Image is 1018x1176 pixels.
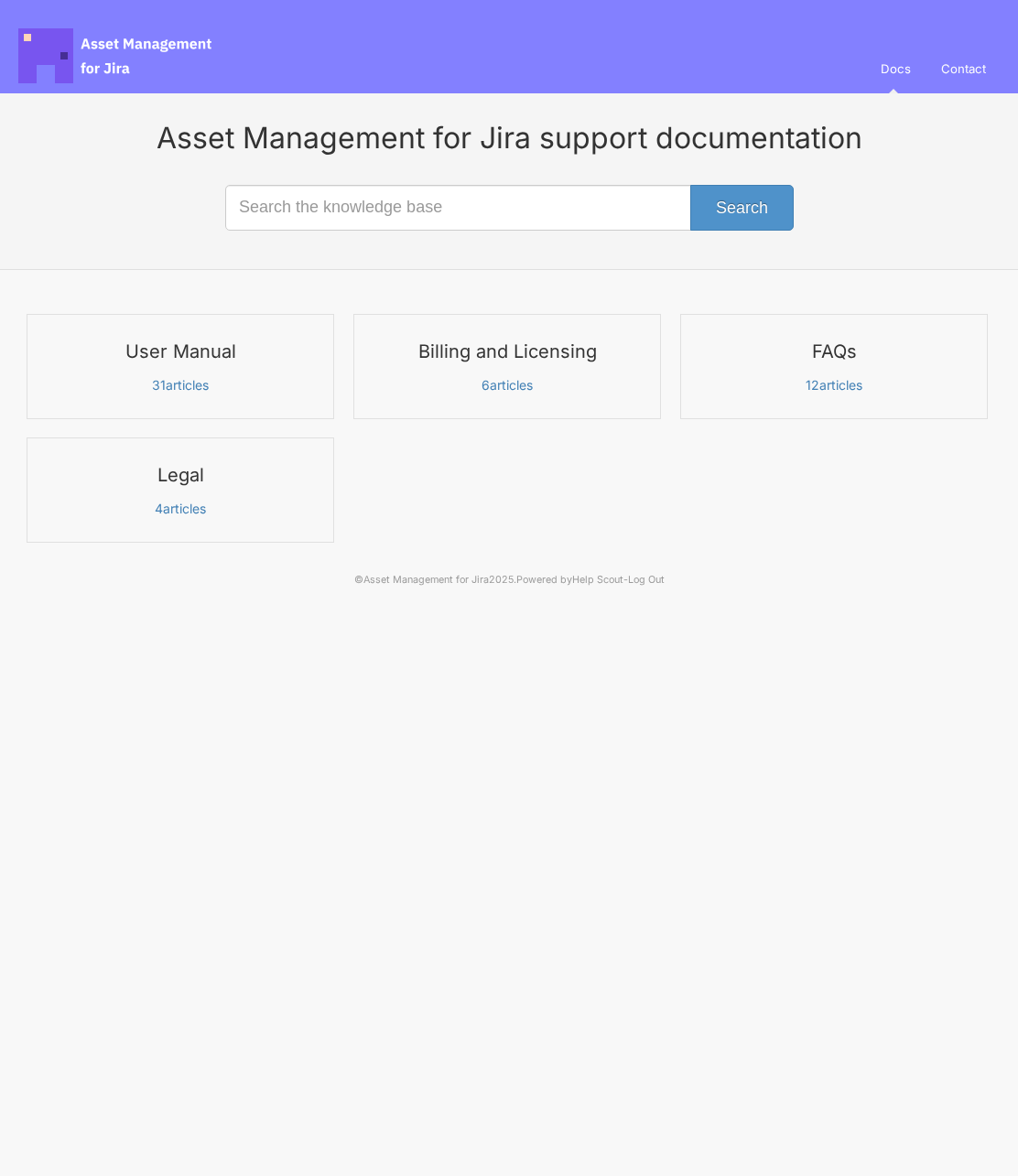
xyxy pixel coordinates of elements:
[692,340,977,363] h3: FAQs
[716,199,768,217] span: Search
[18,28,214,83] span: Asset Management for Jira Docs
[155,377,167,393] span: 31
[930,44,1000,93] a: Contact
[38,501,323,517] p: articles
[38,463,323,487] h3: Legal
[808,377,820,393] span: 12
[38,340,323,363] h3: User Manual
[225,185,793,231] input: Search the knowledge base
[873,44,927,93] a: Docs
[157,501,165,516] span: 4
[483,377,491,393] span: 6
[680,314,989,419] a: FAQs 12articles
[365,377,650,394] p: articles
[365,340,650,363] h3: Billing and Licensing
[515,574,617,586] span: Powered by
[622,574,656,586] a: Log Out
[690,185,794,231] button: Search
[692,377,977,394] p: articles
[27,314,335,419] a: User Manual 31articles
[18,572,1000,588] p: © 2025. -
[353,314,662,419] a: Billing and Licensing 6articles
[569,574,617,586] a: Help Scout
[38,377,323,394] p: articles
[372,574,490,586] a: Asset Management for Jira
[27,437,335,543] a: Legal 4articles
